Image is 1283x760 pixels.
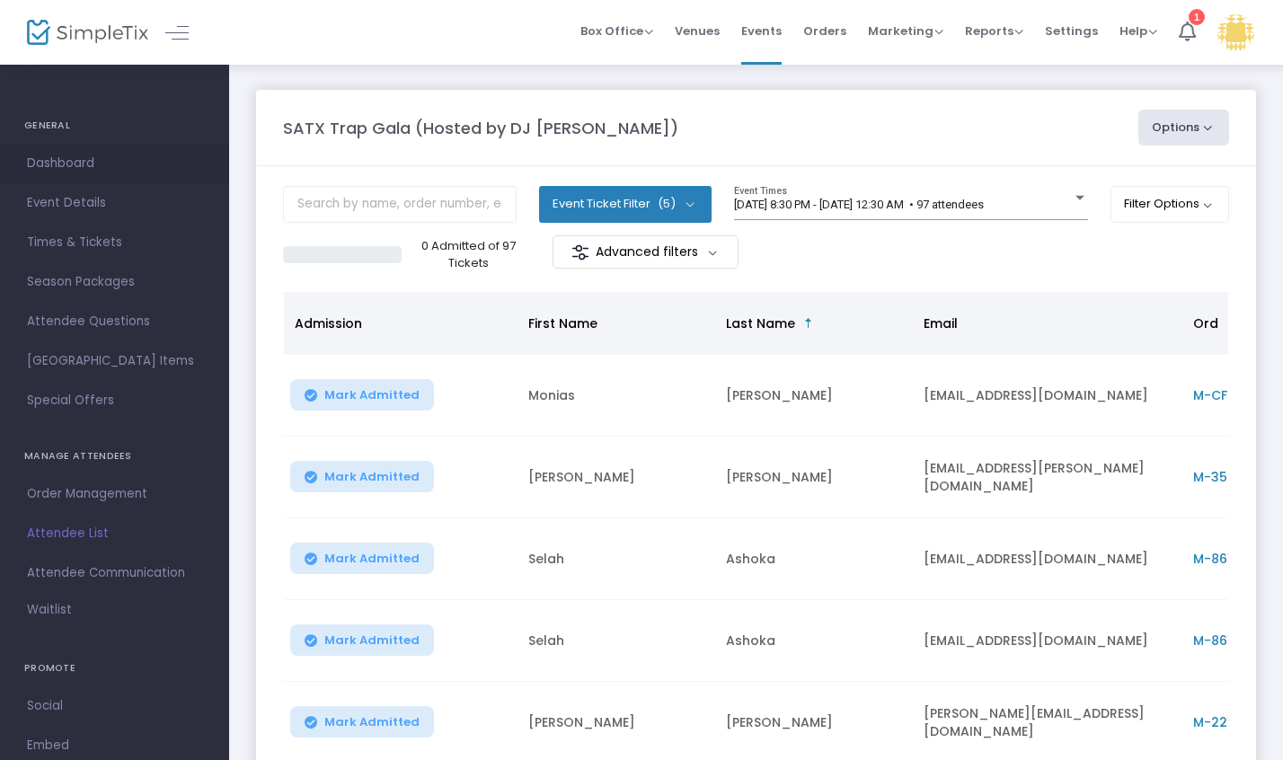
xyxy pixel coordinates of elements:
span: Social [27,694,202,718]
m-panel-title: SATX Trap Gala (Hosted by DJ [PERSON_NAME]) [283,116,678,140]
span: Attendee Communication [27,561,202,585]
span: (5) [658,197,676,211]
span: First Name [528,314,597,332]
span: Sortable [801,316,816,331]
span: Mark Admitted [324,633,420,648]
span: Dashboard [27,152,202,175]
span: Orders [803,8,846,54]
span: Attendee List [27,522,202,545]
td: [EMAIL_ADDRESS][DOMAIN_NAME] [913,518,1182,600]
button: Mark Admitted [290,706,434,738]
span: Event Details [27,191,202,215]
input: Search by name, order number, email, ip address [283,186,517,223]
td: [PERSON_NAME] [715,437,913,518]
span: Times & Tickets [27,231,202,254]
h4: MANAGE ATTENDEES [24,438,205,474]
span: Mark Admitted [324,470,420,484]
h4: PROMOTE [24,650,205,686]
span: Waitlist [27,601,72,619]
span: [GEOGRAPHIC_DATA] Items [27,349,202,373]
span: Mark Admitted [324,388,420,402]
p: 0 Admitted of 97 Tickets [409,237,528,272]
span: [DATE] 8:30 PM - [DATE] 12:30 AM • 97 attendees [734,198,984,211]
span: Admission [295,314,362,332]
span: Embed [27,734,202,757]
td: Ashoka [715,600,913,682]
button: Mark Admitted [290,379,434,411]
h4: GENERAL [24,108,205,144]
img: filter [571,243,589,261]
button: Mark Admitted [290,461,434,492]
span: Attendee Questions [27,310,202,333]
m-button: Advanced filters [553,235,739,269]
span: Mark Admitted [324,715,420,729]
span: Help [1119,22,1157,40]
span: Events [741,8,782,54]
td: Monias [518,355,715,437]
span: Mark Admitted [324,552,420,566]
button: Mark Admitted [290,543,434,574]
td: Ashoka [715,518,913,600]
div: 1 [1189,9,1205,25]
td: [EMAIL_ADDRESS][DOMAIN_NAME] [913,600,1182,682]
span: Reports [965,22,1023,40]
td: Selah [518,600,715,682]
td: [EMAIL_ADDRESS][PERSON_NAME][DOMAIN_NAME] [913,437,1182,518]
button: Filter Options [1110,186,1230,222]
span: Order ID [1193,314,1248,332]
span: Marketing [868,22,943,40]
td: [PERSON_NAME] [518,437,715,518]
td: [PERSON_NAME] [715,355,913,437]
button: Options [1138,110,1230,146]
span: Venues [675,8,720,54]
td: [EMAIL_ADDRESS][DOMAIN_NAME] [913,355,1182,437]
span: Settings [1045,8,1098,54]
button: Event Ticket Filter(5) [539,186,712,222]
span: Box Office [580,22,653,40]
span: Season Packages [27,270,202,294]
span: Special Offers [27,389,202,412]
span: Email [924,314,958,332]
span: Last Name [726,314,795,332]
span: Order Management [27,482,202,506]
td: Selah [518,518,715,600]
button: Mark Admitted [290,624,434,656]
